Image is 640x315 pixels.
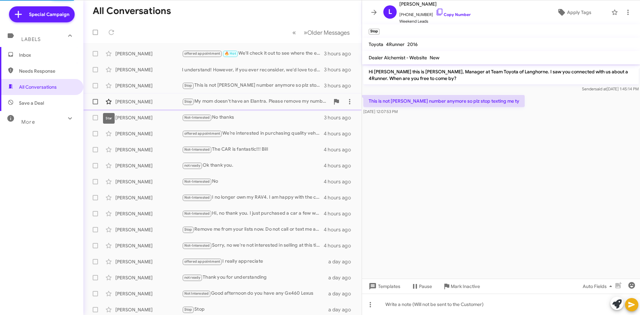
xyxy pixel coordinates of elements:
[182,50,324,57] div: We'll check it out to see where the equity lies and compare that to the loan amount. Unfortunatel...
[388,7,392,17] span: L
[182,226,324,233] div: Remove me from your lists now. Do not call or text me again
[19,100,44,106] span: Save a Deal
[184,291,209,296] span: Not Interested
[324,114,356,121] div: 3 hours ago
[430,55,439,61] span: New
[328,290,356,297] div: a day ago
[184,307,192,312] span: Stop
[324,130,356,137] div: 4 hours ago
[184,83,192,88] span: Stop
[19,68,76,74] span: Needs Response
[407,41,418,47] span: 2016
[324,146,356,153] div: 4 hours ago
[289,26,354,39] nav: Page navigation example
[386,41,405,47] span: 4Runner
[184,195,210,200] span: Not-Interested
[184,211,210,216] span: Not-Interested
[328,274,356,281] div: a day ago
[184,147,210,152] span: Not-Interested
[363,109,398,114] span: [DATE] 12:07:53 PM
[307,29,350,36] span: Older Messages
[182,258,328,265] div: I really appreciate
[182,130,324,137] div: We’re interested in purchasing quality vehicles like your RAV4. If you're open to selling, let's ...
[115,114,182,121] div: [PERSON_NAME]
[328,258,356,265] div: a day ago
[184,243,210,248] span: Not-Interested
[182,82,324,89] div: This is not [PERSON_NAME] number anymore so plz stop texting me ty
[324,66,356,73] div: 3 hours ago
[182,146,324,153] div: The CAR is fantastic!!! Bill
[182,306,328,313] div: Stop
[363,66,639,84] p: Hi [PERSON_NAME] this is [PERSON_NAME], Manager at Team Toyota of Langhorne. I saw you connected ...
[184,131,220,136] span: offered appointment
[577,280,620,292] button: Auto Fields
[292,28,296,37] span: «
[324,210,356,217] div: 4 hours ago
[115,258,182,265] div: [PERSON_NAME]
[21,36,41,42] span: Labels
[184,51,220,56] span: offered appointment
[184,227,192,232] span: Stop
[328,306,356,313] div: a day ago
[9,6,75,22] a: Special Campaign
[369,41,383,47] span: Toyota
[115,146,182,153] div: [PERSON_NAME]
[363,95,525,107] p: This is not [PERSON_NAME] number anymore so plz stop texting me ty
[451,280,480,292] span: Mark Inactive
[115,178,182,185] div: [PERSON_NAME]
[19,52,76,58] span: Inbox
[182,210,324,217] div: Hi, no thank you. I just purchased a car a few weeks ago and am not looking to sell. I also live ...
[115,306,182,313] div: [PERSON_NAME]
[436,12,471,17] a: Copy Number
[369,29,380,35] small: Stop
[367,280,400,292] span: Templates
[304,28,307,37] span: »
[406,280,437,292] button: Pause
[300,26,354,39] button: Next
[182,178,324,185] div: No
[324,178,356,185] div: 4 hours ago
[184,275,201,280] span: not ready
[29,11,69,18] span: Special Campaign
[115,82,182,89] div: [PERSON_NAME]
[582,86,639,91] span: Sender [DATE] 1:45:14 PM
[182,66,324,73] div: I understand! However, if you ever reconsider, we'd love to discuss buying your vehicle. Sounds l...
[115,194,182,201] div: [PERSON_NAME]
[115,226,182,233] div: [PERSON_NAME]
[324,50,356,57] div: 3 hours ago
[419,280,432,292] span: Pause
[103,113,115,124] div: Star
[324,194,356,201] div: 4 hours ago
[324,82,356,89] div: 3 hours ago
[115,274,182,281] div: [PERSON_NAME]
[93,6,171,16] h1: All Conversations
[115,66,182,73] div: [PERSON_NAME]
[184,115,210,120] span: Not-Interested
[540,6,608,18] button: Apply Tags
[595,86,607,91] span: said at
[182,114,324,121] div: No thanks
[225,51,236,56] span: 🔥 Hot
[369,55,427,61] span: Dealer Alchemist - Website
[115,290,182,297] div: [PERSON_NAME]
[182,162,324,169] div: Ok thank you.
[184,99,192,104] span: Stop
[115,242,182,249] div: [PERSON_NAME]
[182,98,330,105] div: My mom doesn't have an Elantra. Please remove my number from your marketing text messages. Thank ...
[182,194,324,201] div: I no longer own my RAV4. I am happy with the car I have now and I am not looking to sell it.
[182,290,328,297] div: Good afternoon do you have any Gx460 Lexus
[115,130,182,137] div: [PERSON_NAME]
[324,162,356,169] div: 4 hours ago
[182,242,324,249] div: Sorry, no we're not interested in selling at this time
[324,226,356,233] div: 4 hours ago
[399,8,471,18] span: [PHONE_NUMBER]
[115,210,182,217] div: [PERSON_NAME]
[184,259,220,264] span: offered appointment
[567,6,591,18] span: Apply Tags
[399,18,471,25] span: Weekend Leads
[21,119,35,125] span: More
[437,280,485,292] button: Mark Inactive
[288,26,300,39] button: Previous
[115,50,182,57] div: [PERSON_NAME]
[324,242,356,249] div: 4 hours ago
